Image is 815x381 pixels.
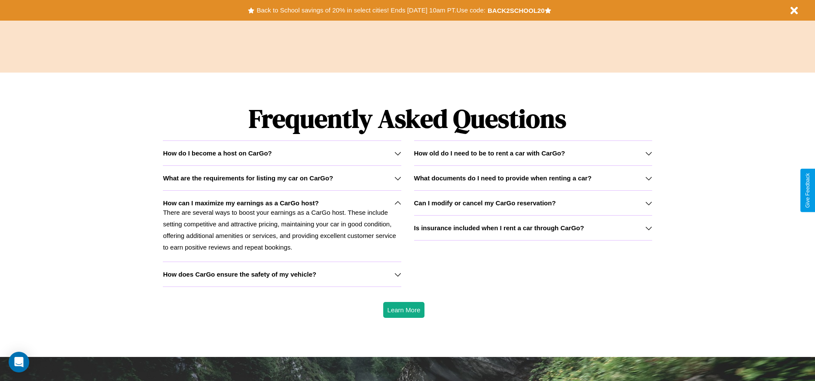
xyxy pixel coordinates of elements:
button: Back to School savings of 20% in select cities! Ends [DATE] 10am PT.Use code: [254,4,487,16]
b: BACK2SCHOOL20 [488,7,545,14]
h3: Can I modify or cancel my CarGo reservation? [414,199,556,207]
button: Learn More [383,302,425,318]
h3: What documents do I need to provide when renting a car? [414,174,592,182]
p: There are several ways to boost your earnings as a CarGo host. These include setting competitive ... [163,207,401,253]
h1: Frequently Asked Questions [163,97,652,140]
h3: What are the requirements for listing my car on CarGo? [163,174,333,182]
div: Open Intercom Messenger [9,352,29,372]
h3: How can I maximize my earnings as a CarGo host? [163,199,319,207]
h3: How old do I need to be to rent a car with CarGo? [414,149,565,157]
h3: Is insurance included when I rent a car through CarGo? [414,224,584,232]
h3: How do I become a host on CarGo? [163,149,272,157]
h3: How does CarGo ensure the safety of my vehicle? [163,271,316,278]
div: Give Feedback [805,173,811,208]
